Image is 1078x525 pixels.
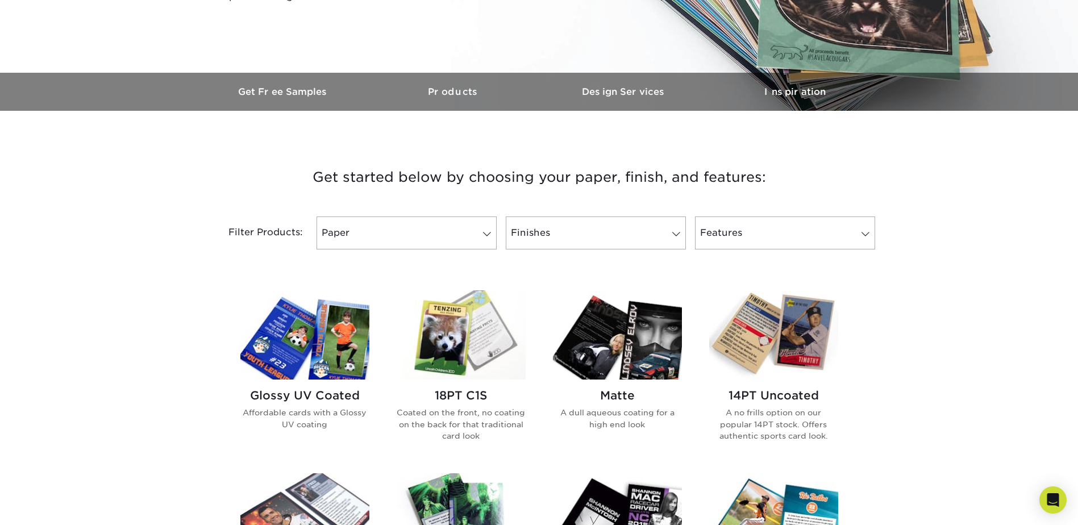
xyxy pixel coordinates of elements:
h2: 18PT C1S [397,389,526,402]
p: Coated on the front, no coating on the back for that traditional card look [397,407,526,441]
a: Features [695,216,875,249]
img: Matte Trading Cards [553,290,682,380]
h2: Matte [553,389,682,402]
h3: Design Services [539,86,710,97]
p: A no frills option on our popular 14PT stock. Offers authentic sports card look. [709,407,838,441]
img: 18PT C1S Trading Cards [397,290,526,380]
a: Matte Trading Cards Matte A dull aqueous coating for a high end look [553,290,682,460]
a: Paper [317,216,497,249]
h3: Inspiration [710,86,880,97]
div: Open Intercom Messenger [1039,486,1067,514]
a: Inspiration [710,73,880,111]
p: A dull aqueous coating for a high end look [553,407,682,430]
a: Design Services [539,73,710,111]
h3: Products [369,86,539,97]
img: 14PT Uncoated Trading Cards [709,290,838,380]
a: 14PT Uncoated Trading Cards 14PT Uncoated A no frills option on our popular 14PT stock. Offers au... [709,290,838,460]
h3: Get Free Samples [198,86,369,97]
h3: Get started below by choosing your paper, finish, and features: [207,152,872,203]
a: 18PT C1S Trading Cards 18PT C1S Coated on the front, no coating on the back for that traditional ... [397,290,526,460]
div: Filter Products: [198,216,312,249]
a: Get Free Samples [198,73,369,111]
a: Products [369,73,539,111]
h2: 14PT Uncoated [709,389,838,402]
h2: Glossy UV Coated [240,389,369,402]
p: Affordable cards with a Glossy UV coating [240,407,369,430]
a: Glossy UV Coated Trading Cards Glossy UV Coated Affordable cards with a Glossy UV coating [240,290,369,460]
img: Glossy UV Coated Trading Cards [240,290,369,380]
a: Finishes [506,216,686,249]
